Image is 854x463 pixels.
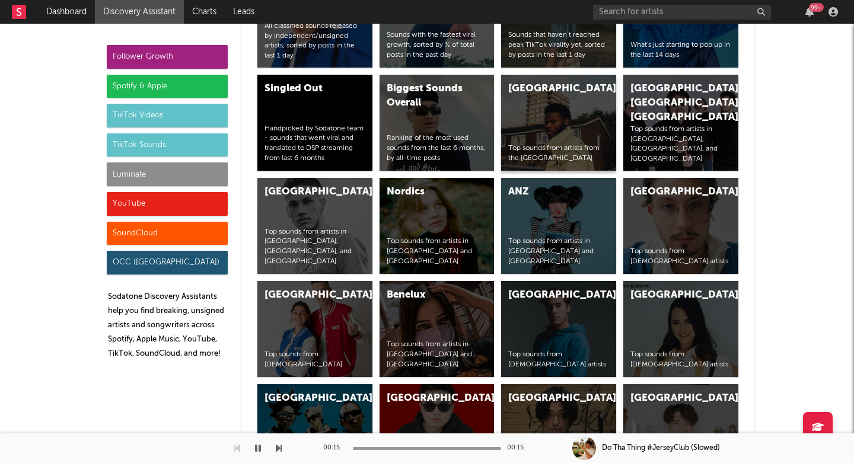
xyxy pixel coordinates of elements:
[265,350,365,370] div: Top sounds from [DEMOGRAPHIC_DATA]
[593,5,771,20] input: Search for artists
[387,391,467,405] div: [GEOGRAPHIC_DATA]
[107,222,228,245] div: SoundCloud
[265,227,365,267] div: Top sounds from artists in [GEOGRAPHIC_DATA], [GEOGRAPHIC_DATA], and [GEOGRAPHIC_DATA]
[630,40,731,60] div: What's just starting to pop up in the last 14 days
[265,391,345,405] div: [GEOGRAPHIC_DATA]
[387,237,487,266] div: Top sounds from artists in [GEOGRAPHIC_DATA] and [GEOGRAPHIC_DATA]
[107,104,228,127] div: TikTok Videos
[387,133,487,163] div: Ranking of the most used sounds from the last 6 months, by all-time posts
[380,178,495,274] a: NordicsTop sounds from artists in [GEOGRAPHIC_DATA] and [GEOGRAPHIC_DATA]
[630,82,711,124] div: [GEOGRAPHIC_DATA], [GEOGRAPHIC_DATA], [GEOGRAPHIC_DATA]
[508,143,609,164] div: Top sounds from artists from the [GEOGRAPHIC_DATA]
[501,75,616,171] a: [GEOGRAPHIC_DATA]Top sounds from artists from the [GEOGRAPHIC_DATA]
[387,185,467,199] div: Nordics
[630,288,711,302] div: [GEOGRAPHIC_DATA]
[630,391,711,405] div: [GEOGRAPHIC_DATA]
[602,443,720,454] div: Do Tha Thing #JerseyClub (Slowed)
[387,288,467,302] div: Benelux
[380,281,495,377] a: BeneluxTop sounds from artists in [GEOGRAPHIC_DATA] and [GEOGRAPHIC_DATA]
[107,162,228,186] div: Luminate
[508,391,589,405] div: [GEOGRAPHIC_DATA]
[265,82,345,96] div: Singled Out
[630,247,731,267] div: Top sounds from [DEMOGRAPHIC_DATA] artists
[107,45,228,69] div: Follower Growth
[501,178,616,274] a: ANZTop sounds from artists in [GEOGRAPHIC_DATA] and [GEOGRAPHIC_DATA]
[508,288,589,302] div: [GEOGRAPHIC_DATA]
[107,133,228,157] div: TikTok Sounds
[387,340,487,369] div: Top sounds from artists in [GEOGRAPHIC_DATA] and [GEOGRAPHIC_DATA]
[809,3,824,12] div: 99 +
[380,75,495,171] a: Biggest Sounds OverallRanking of the most used sounds from the last 6 months, by all-time posts
[265,21,365,61] div: All classified sounds released by independent/unsigned artists, sorted by posts in the last 1 day
[387,30,487,60] div: Sounds with the fastest viral growth, sorted by % of total posts in the past day
[630,185,711,199] div: [GEOGRAPHIC_DATA]
[107,192,228,216] div: YouTube
[508,350,609,370] div: Top sounds from [DEMOGRAPHIC_DATA] artists
[501,281,616,377] a: [GEOGRAPHIC_DATA]Top sounds from [DEMOGRAPHIC_DATA] artists
[257,178,372,274] a: [GEOGRAPHIC_DATA]Top sounds from artists in [GEOGRAPHIC_DATA], [GEOGRAPHIC_DATA], and [GEOGRAPHIC...
[623,178,738,274] a: [GEOGRAPHIC_DATA]Top sounds from [DEMOGRAPHIC_DATA] artists
[107,75,228,98] div: Spotify & Apple
[387,82,467,110] div: Biggest Sounds Overall
[623,75,738,171] a: [GEOGRAPHIC_DATA], [GEOGRAPHIC_DATA], [GEOGRAPHIC_DATA]Top sounds from artists in [GEOGRAPHIC_DAT...
[630,350,731,370] div: Top sounds from [DEMOGRAPHIC_DATA] artists
[508,30,609,60] div: Sounds that haven’t reached peak TikTok virality yet, sorted by posts in the last 1 day
[323,441,347,455] div: 00:15
[508,185,589,199] div: ANZ
[257,281,372,377] a: [GEOGRAPHIC_DATA]Top sounds from [DEMOGRAPHIC_DATA]
[508,237,609,266] div: Top sounds from artists in [GEOGRAPHIC_DATA] and [GEOGRAPHIC_DATA]
[108,290,228,361] p: Sodatone Discovery Assistants help you find breaking, unsigned artists and songwriters across Spo...
[630,124,731,164] div: Top sounds from artists in [GEOGRAPHIC_DATA], [GEOGRAPHIC_DATA], and [GEOGRAPHIC_DATA]
[265,288,345,302] div: [GEOGRAPHIC_DATA]
[107,251,228,274] div: OCC ([GEOGRAPHIC_DATA])
[265,124,365,164] div: Handpicked by Sodatone team - sounds that went viral and translated to DSP streaming from last 6 ...
[508,82,589,96] div: [GEOGRAPHIC_DATA]
[805,7,814,17] button: 99+
[623,281,738,377] a: [GEOGRAPHIC_DATA]Top sounds from [DEMOGRAPHIC_DATA] artists
[507,441,531,455] div: 00:15
[257,75,372,171] a: Singled OutHandpicked by Sodatone team - sounds that went viral and translated to DSP streaming f...
[265,185,345,199] div: [GEOGRAPHIC_DATA]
